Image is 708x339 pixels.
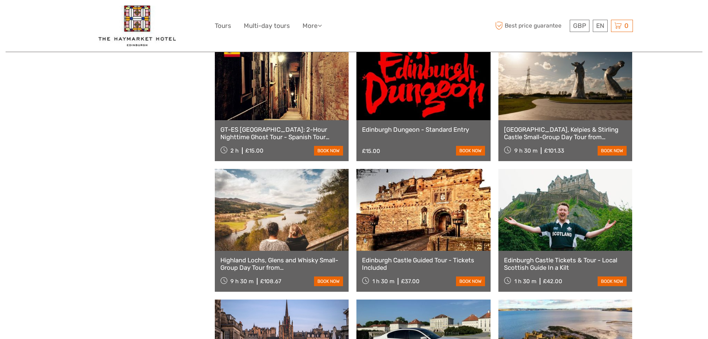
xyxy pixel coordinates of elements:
[593,20,608,32] div: EN
[401,278,420,285] div: £37.00
[514,278,536,285] span: 1 h 30 m
[220,126,343,141] a: GT-ES [GEOGRAPHIC_DATA]: 2-Hour Nighttime Ghost Tour - Spanish Tour Guide
[372,278,394,285] span: 1 h 30 m
[303,20,322,31] a: More
[362,256,485,272] a: Edinburgh Castle Guided Tour - Tickets Included
[598,276,627,286] a: book now
[98,6,176,46] img: 2426-e9e67c72-e0e4-4676-a79c-1d31c490165d_logo_big.jpg
[215,20,231,31] a: Tours
[543,278,562,285] div: £42.00
[362,126,485,133] a: Edinburgh Dungeon - Standard Entry
[514,147,537,154] span: 9 h 30 m
[314,146,343,156] a: book now
[504,256,627,272] a: Edinburgh Castle Tickets & Tour - Local Scottish Guide In a Kilt
[230,278,253,285] span: 9 h 30 m
[245,147,264,154] div: £15.00
[362,148,380,154] div: £15.00
[244,20,290,31] a: Multi-day tours
[494,20,568,32] span: Best price guarantee
[260,278,281,285] div: £108.67
[230,147,239,154] span: 2 h
[220,256,343,272] a: Highland Lochs, Glens and Whisky Small-Group Day Tour from [GEOGRAPHIC_DATA]
[504,126,627,141] a: [GEOGRAPHIC_DATA], Kelpies & Stirling Castle Small-Group Day Tour from [GEOGRAPHIC_DATA]
[573,22,586,29] span: GBP
[623,22,630,29] span: 0
[456,276,485,286] a: book now
[456,146,485,156] a: book now
[85,12,94,20] button: Open LiveChat chat widget
[10,13,84,19] p: We're away right now. Please check back later!
[544,147,564,154] div: £101.33
[314,276,343,286] a: book now
[598,146,627,156] a: book now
